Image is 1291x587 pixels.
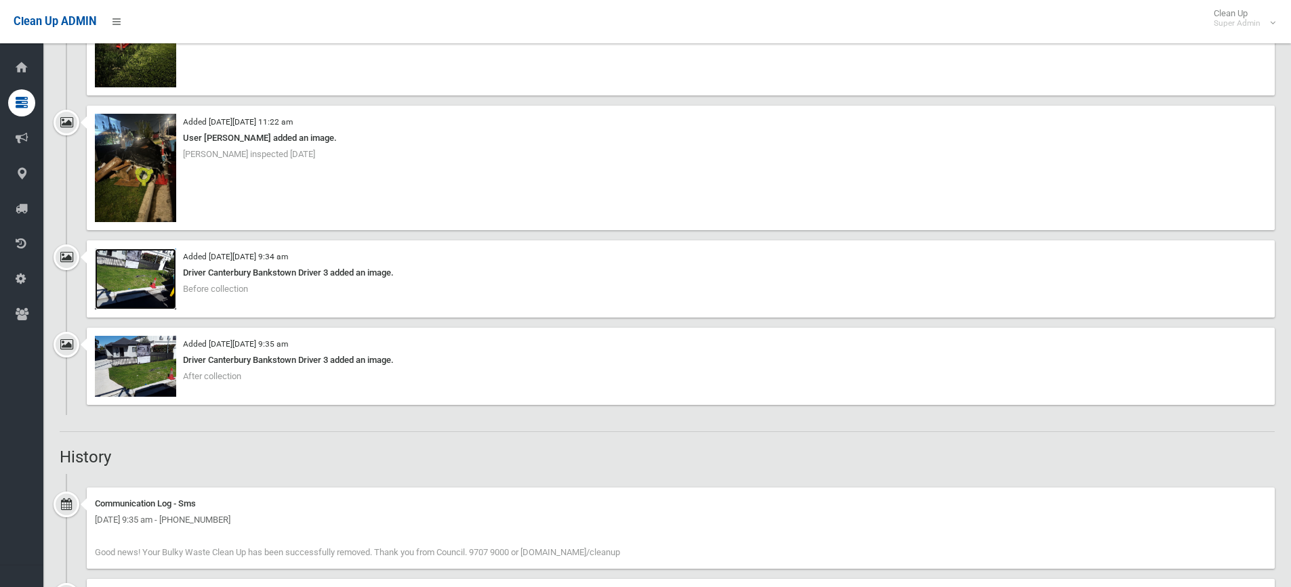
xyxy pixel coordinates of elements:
[95,512,1267,528] div: [DATE] 9:35 am - [PHONE_NUMBER]
[1214,18,1261,28] small: Super Admin
[95,336,176,397] img: 2025-09-1209.34.567211589275032419708.jpg
[183,371,241,381] span: After collection
[14,15,96,28] span: Clean Up ADMIN
[95,265,1267,281] div: Driver Canterbury Bankstown Driver 3 added an image.
[95,114,176,222] img: dac986d5-2dec-4357-857e-3cad88110913.jpg
[183,117,293,127] small: Added [DATE][DATE] 11:22 am
[183,149,315,159] span: [PERSON_NAME] inspected [DATE]
[60,448,1275,466] h2: History
[183,339,288,349] small: Added [DATE][DATE] 9:35 am
[95,496,1267,512] div: Communication Log - Sms
[95,352,1267,368] div: Driver Canterbury Bankstown Driver 3 added an image.
[95,248,176,309] img: 2025-09-1209.34.138444698521035247454.jpg
[183,252,288,261] small: Added [DATE][DATE] 9:34 am
[95,130,1267,146] div: User [PERSON_NAME] added an image.
[183,284,248,294] span: Before collection
[95,547,620,557] span: Good news! Your Bulky Waste Clean Up has been successfully removed. Thank you from Council. 9707 ...
[1207,8,1274,28] span: Clean Up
